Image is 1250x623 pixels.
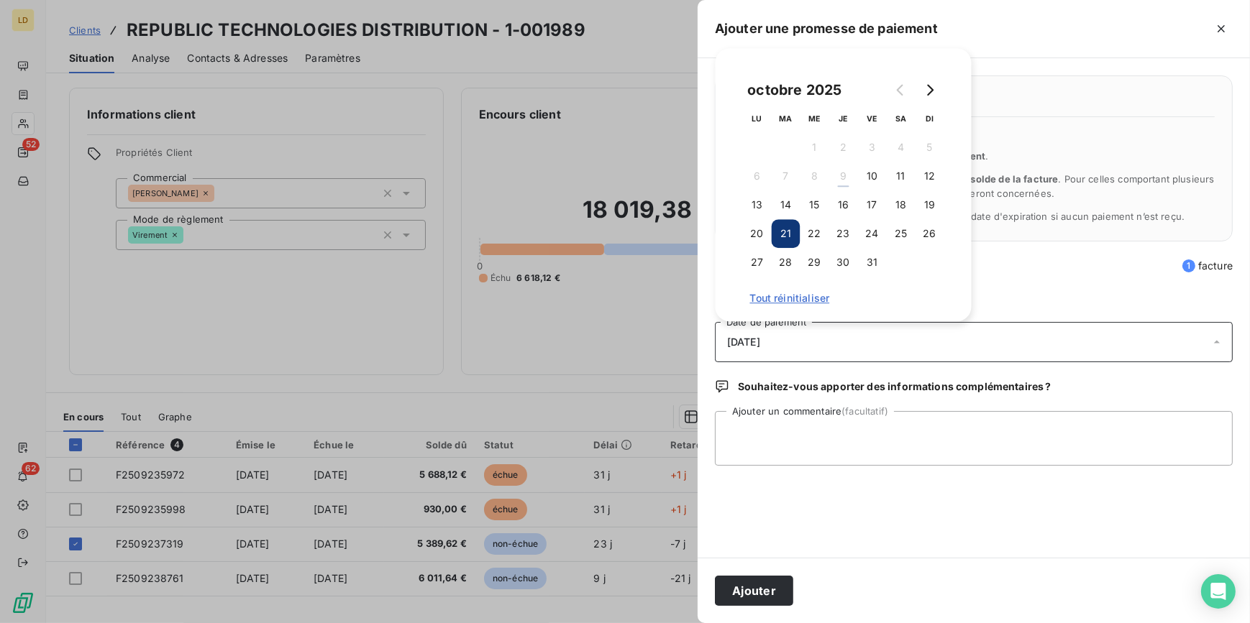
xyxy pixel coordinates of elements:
div: Open Intercom Messenger [1201,574,1236,609]
button: 7 [772,162,800,190]
button: 11 [887,162,916,190]
button: 17 [858,190,887,219]
span: facture [1182,259,1233,273]
button: 9 [829,162,858,190]
span: La promesse de paiement couvre . Pour celles comportant plusieurs échéances, seules les échéances... [750,173,1215,199]
button: 15 [800,190,829,219]
span: [DATE] [727,336,760,348]
button: 5 [916,133,944,162]
button: 12 [916,162,944,190]
button: 29 [800,248,829,277]
button: 10 [858,162,887,190]
button: 18 [887,190,916,219]
span: Souhaitez-vous apporter des informations complémentaires ? [738,379,1051,394]
th: jeudi [829,104,858,133]
button: 19 [916,190,944,219]
button: 2 [829,133,858,162]
button: 16 [829,190,858,219]
button: 27 [743,248,772,277]
button: 13 [743,190,772,219]
th: mercredi [800,104,829,133]
button: Ajouter [715,576,793,606]
th: dimanche [916,104,944,133]
button: 31 [858,248,887,277]
span: l’ensemble du solde de la facture [903,173,1059,185]
button: 21 [772,219,800,248]
th: lundi [743,104,772,133]
button: 26 [916,219,944,248]
button: 6 [743,162,772,190]
button: 22 [800,219,829,248]
h5: Ajouter une promesse de paiement [715,19,938,39]
button: 1 [800,133,829,162]
th: samedi [887,104,916,133]
span: 1 [1182,259,1195,272]
button: 24 [858,219,887,248]
button: 20 [743,219,772,248]
button: 4 [887,133,916,162]
button: 28 [772,248,800,277]
button: Go to next month [916,75,944,104]
button: Go to previous month [887,75,916,104]
button: 25 [887,219,916,248]
div: octobre 2025 [743,78,847,101]
th: mardi [772,104,800,133]
button: 23 [829,219,858,248]
button: 3 [858,133,887,162]
button: 8 [800,162,829,190]
button: 14 [772,190,800,219]
button: 30 [829,248,858,277]
th: vendredi [858,104,887,133]
span: Tout réinitialiser [750,292,937,304]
